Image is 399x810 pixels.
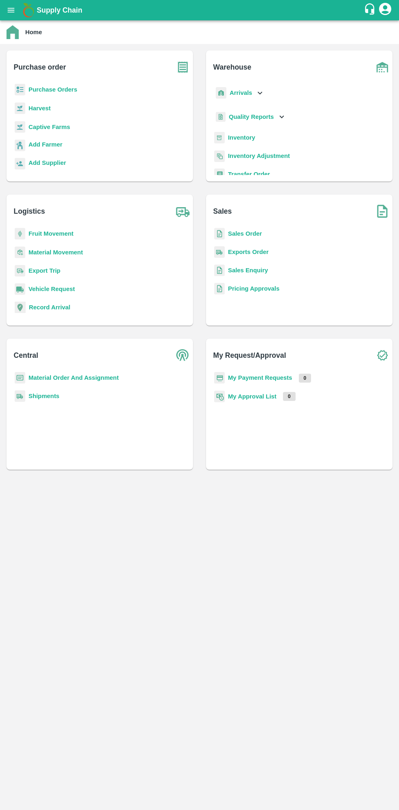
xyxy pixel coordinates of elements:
img: inventory [214,150,225,162]
img: delivery [15,265,25,277]
b: Supply Chain [37,6,82,14]
div: customer-support [364,3,378,18]
a: Sales Order [228,230,262,237]
img: centralMaterial [15,372,25,384]
a: Record Arrival [29,304,70,311]
img: reciept [15,84,25,96]
img: warehouse [372,57,392,77]
img: fruit [15,228,25,240]
img: shipments [15,390,25,402]
img: material [15,246,25,258]
a: Add Supplier [28,158,66,169]
img: purchase [173,57,193,77]
b: Arrivals [230,90,252,96]
img: sales [214,283,225,295]
p: 0 [299,374,311,383]
img: supplier [15,158,25,170]
img: harvest [15,121,25,133]
b: Quality Reports [229,114,274,120]
div: Arrivals [214,84,265,102]
div: Quality Reports [214,109,286,125]
a: Supply Chain [37,4,364,16]
img: logo [20,2,37,18]
div: account of current user [378,2,392,19]
img: recordArrival [15,302,26,313]
img: soSales [372,201,392,221]
b: Sales [213,206,232,217]
img: home [7,25,19,39]
a: Inventory Adjustment [228,153,290,159]
a: Pricing Approvals [228,285,279,292]
b: Purchase order [14,61,66,73]
a: Add Farmer [28,140,62,151]
button: open drawer [2,1,20,20]
a: Purchase Orders [28,86,77,93]
img: farmer [15,140,25,151]
img: vehicle [15,283,25,295]
img: whInventory [214,132,225,144]
img: sales [214,265,225,276]
p: 0 [283,392,296,401]
img: payment [214,372,225,384]
img: whTransfer [214,169,225,180]
b: Home [25,29,42,35]
b: Add Farmer [28,141,62,148]
a: Exports Order [228,249,269,255]
b: Central [14,350,38,361]
a: Inventory [228,134,255,141]
a: Vehicle Request [28,286,75,292]
a: Material Order And Assignment [28,374,119,381]
img: whArrival [216,87,226,99]
img: shipments [214,246,225,258]
a: Export Trip [28,267,60,274]
a: Harvest [28,105,50,112]
img: truck [173,201,193,221]
a: Material Movement [28,249,83,256]
a: Transfer Order [228,171,270,177]
a: My Approval List [228,393,276,400]
b: Logistics [14,206,45,217]
img: central [173,345,193,366]
a: My Payment Requests [228,374,292,381]
b: Add Supplier [28,160,66,166]
a: Shipments [28,393,59,399]
img: sales [214,228,225,240]
img: check [372,345,392,366]
img: harvest [15,102,25,114]
img: approval [214,390,225,403]
a: Captive Farms [28,124,70,130]
img: qualityReport [216,112,226,122]
a: Fruit Movement [28,230,74,237]
b: Warehouse [213,61,252,73]
a: Sales Enquiry [228,267,268,274]
b: My Request/Approval [213,350,286,361]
